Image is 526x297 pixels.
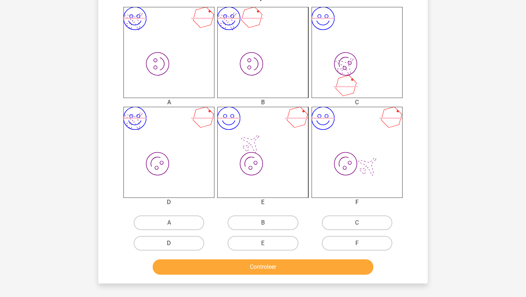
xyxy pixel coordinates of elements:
[212,198,314,207] div: E
[134,215,204,230] label: A
[153,259,374,275] button: Controleer
[322,236,392,251] label: F
[306,98,408,107] div: C
[118,98,220,107] div: A
[118,198,220,207] div: D
[228,215,298,230] label: B
[134,236,204,251] label: D
[306,198,408,207] div: F
[228,236,298,251] label: E
[212,98,314,107] div: B
[322,215,392,230] label: C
